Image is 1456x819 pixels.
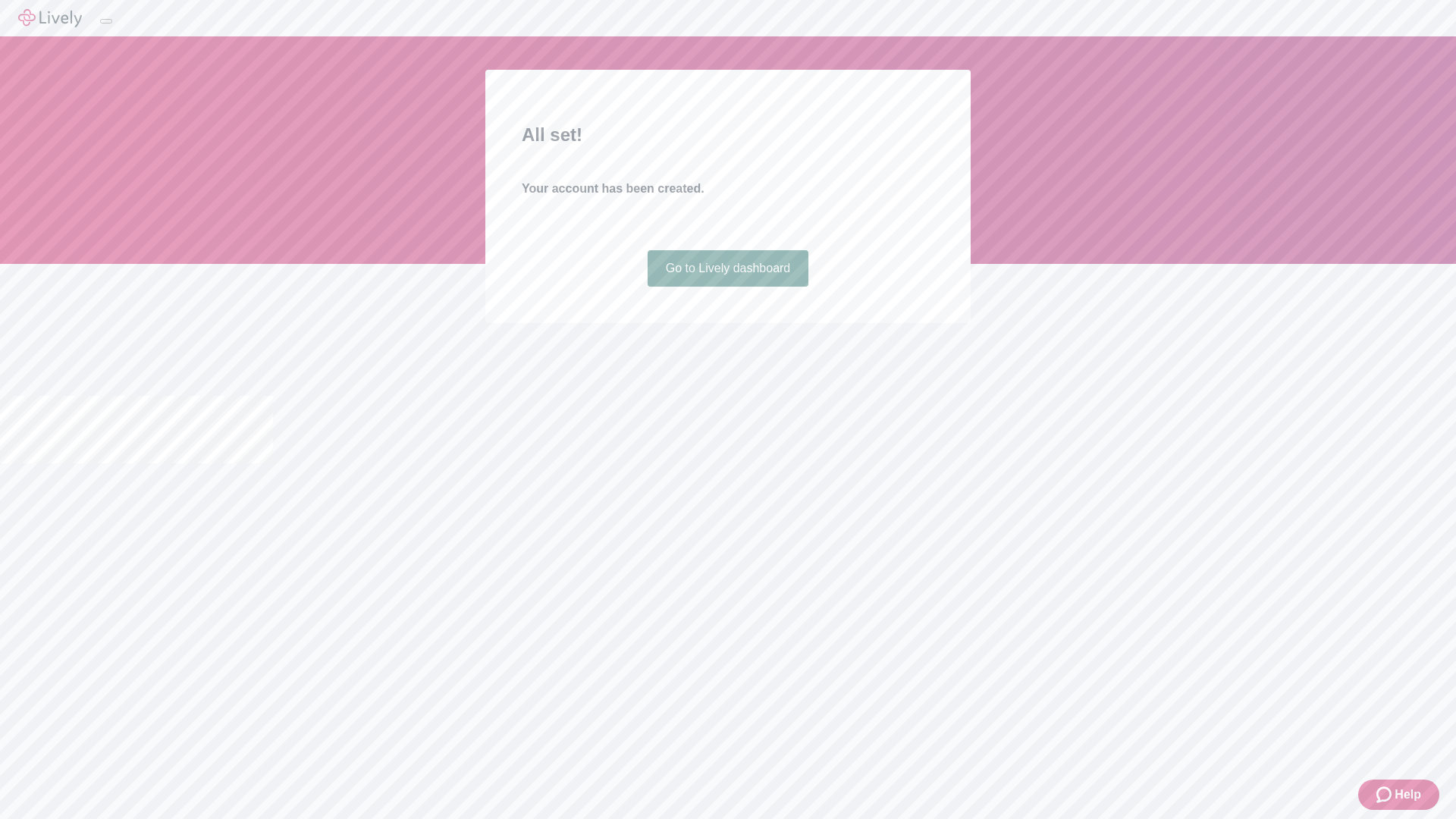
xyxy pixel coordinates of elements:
[18,9,82,27] img: Lively
[522,121,934,149] h2: All set!
[1395,786,1421,804] span: Help
[1358,780,1439,810] button: Zendesk support iconHelp
[1376,786,1395,804] svg: Zendesk support icon
[648,250,809,287] a: Go to Lively dashboard
[100,19,112,24] button: Log out
[522,180,934,198] h4: Your account has been created.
